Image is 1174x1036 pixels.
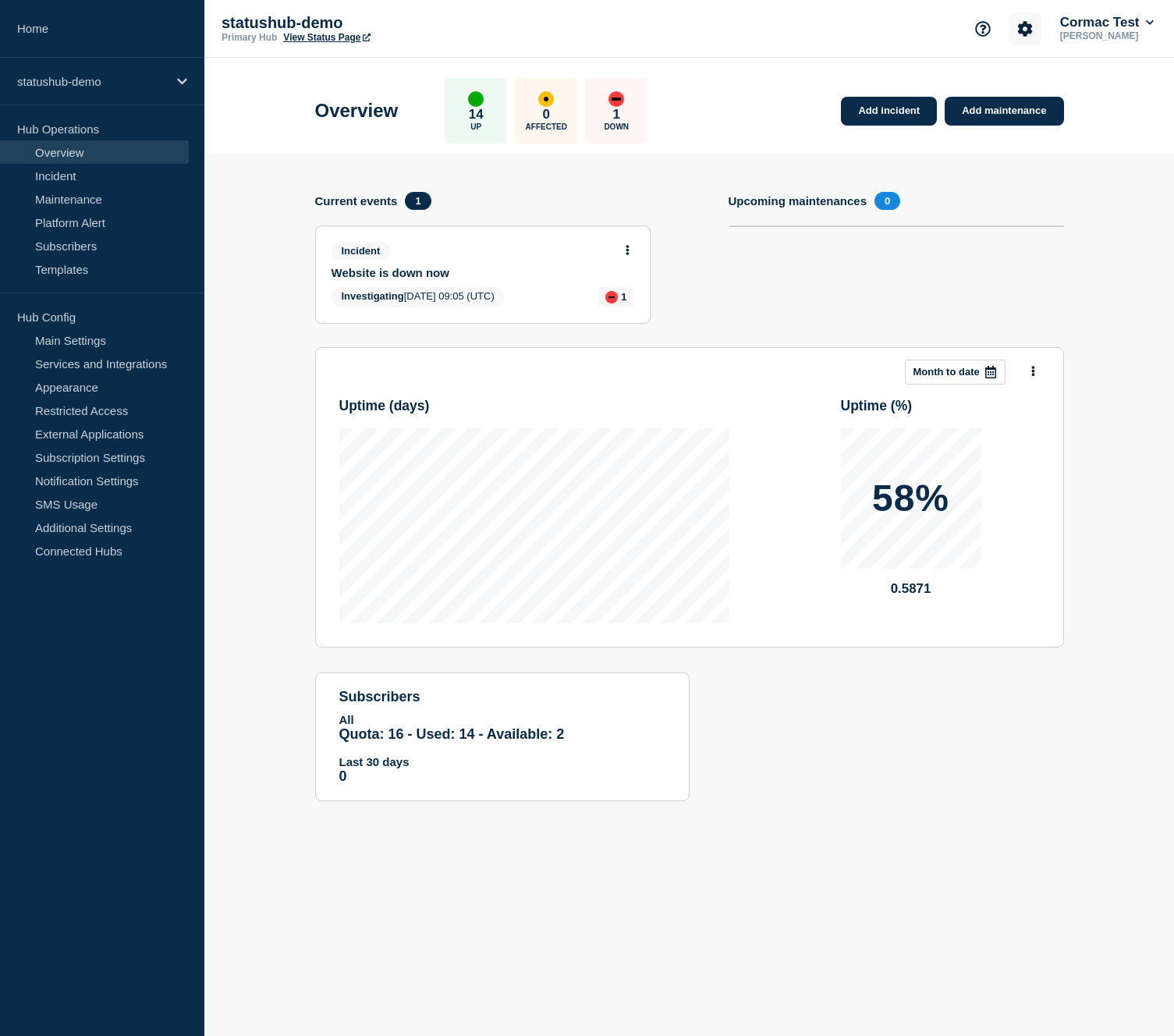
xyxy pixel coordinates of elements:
[332,266,613,279] a: Website is down now
[729,194,867,208] h4: Upcoming maintenances
[604,122,629,131] p: Down
[613,107,620,122] p: 1
[470,122,481,131] p: Up
[621,291,626,303] p: 1
[283,32,370,43] a: View Status Page
[339,713,665,726] p: All
[841,97,937,126] a: Add incident
[841,398,913,414] h3: Uptime ( % )
[526,122,567,131] p: Affected
[332,242,391,260] span: Incident
[538,91,554,107] div: affected
[1057,30,1157,41] p: [PERSON_NAME]
[1057,15,1157,30] button: Cormac Test
[339,768,665,785] p: 0
[543,107,550,122] p: 0
[342,290,404,302] span: Investigating
[608,91,624,107] div: down
[469,107,484,122] p: 14
[905,360,1006,385] button: Month to date
[315,100,399,122] h1: Overview
[945,97,1063,126] a: Add maintenance
[841,581,981,597] p: 0.5871
[339,398,430,414] h3: Uptime ( days )
[405,192,431,210] span: 1
[967,12,999,45] button: Support
[913,366,980,378] p: Month to date
[468,91,484,107] div: up
[339,689,665,705] h4: subscribers
[339,726,565,742] span: Quota: 16 - Used: 14 - Available: 2
[222,32,277,43] p: Primary Hub
[339,755,665,768] p: Last 30 days
[17,75,167,88] p: statushub-demo
[222,14,534,32] p: statushub-demo
[315,194,398,208] h4: Current events
[1009,12,1041,45] button: Account settings
[332,287,505,307] span: [DATE] 09:05 (UTC)
[605,291,618,303] div: down
[872,480,949,517] p: 58%
[874,192,900,210] span: 0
